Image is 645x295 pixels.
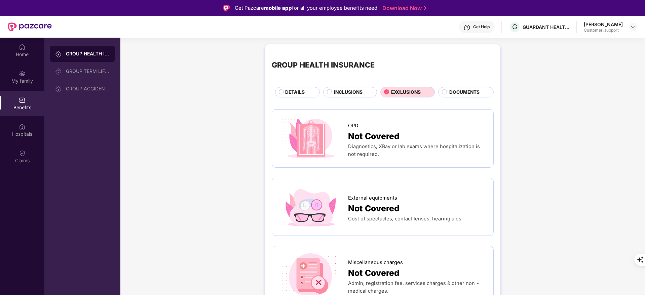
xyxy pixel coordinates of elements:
span: External equipments [348,194,397,202]
img: svg+xml;base64,PHN2ZyBpZD0iSG9zcGl0YWxzIiB4bWxucz0iaHR0cDovL3d3dy53My5vcmcvMjAwMC9zdmciIHdpZHRoPS... [19,123,26,130]
span: G [512,23,517,31]
span: INCLUSIONS [334,89,363,96]
img: svg+xml;base64,PHN2ZyBpZD0iSG9tZSIgeG1sbnM9Imh0dHA6Ly93d3cudzMub3JnLzIwMDAvc3ZnIiB3aWR0aD0iMjAiIG... [19,44,26,50]
img: svg+xml;base64,PHN2ZyB3aWR0aD0iMjAiIGhlaWdodD0iMjAiIHZpZXdCb3g9IjAgMCAyMCAyMCIgZmlsbD0ibm9uZSIgeG... [19,70,26,77]
div: Get Pazcare for all your employee benefits need [235,4,377,12]
span: Admin, registration fee, services charges & other non - medical charges. [348,280,480,294]
img: svg+xml;base64,PHN2ZyB3aWR0aD0iMjAiIGhlaWdodD0iMjAiIHZpZXdCb3g9IjAgMCAyMCAyMCIgZmlsbD0ibm9uZSIgeG... [55,86,62,92]
div: Customer_support [584,28,623,33]
div: Get Help [473,24,490,30]
span: Diagnostics, XRay or lab exams where hospitalization is not required. [348,143,480,157]
div: GROUP HEALTH INSURANCE [66,50,110,57]
img: svg+xml;base64,PHN2ZyB3aWR0aD0iMjAiIGhlaWdodD0iMjAiIHZpZXdCb3g9IjAgMCAyMCAyMCIgZmlsbD0ibm9uZSIgeG... [55,51,62,57]
div: [PERSON_NAME] [584,21,623,28]
span: DOCUMENTS [449,89,480,96]
img: svg+xml;base64,PHN2ZyBpZD0iRHJvcGRvd24tMzJ4MzIiIHhtbG5zPSJodHRwOi8vd3d3LnczLm9yZy8yMDAwL3N2ZyIgd2... [630,24,636,30]
span: Miscellaneous charges [348,259,403,266]
div: GROUP HEALTH INSURANCE [272,59,375,71]
img: Logo [223,5,230,11]
span: Not Covered [348,266,400,280]
img: svg+xml;base64,PHN2ZyBpZD0iQmVuZWZpdHMiIHhtbG5zPSJodHRwOi8vd3d3LnczLm9yZy8yMDAwL3N2ZyIgd2lkdGg9Ij... [19,97,26,103]
span: EXCLUSIONS [391,89,421,96]
strong: mobile app [264,5,292,11]
span: OPD [348,122,358,130]
img: icon [279,185,342,229]
div: GROUP TERM LIFE INSURANCE [66,69,110,74]
img: svg+xml;base64,PHN2ZyBpZD0iSGVscC0zMngzMiIgeG1sbnM9Imh0dHA6Ly93d3cudzMub3JnLzIwMDAvc3ZnIiB3aWR0aD... [464,24,470,31]
div: GUARDANT HEALTH INDIA PRIVATE LIMITED [523,24,570,30]
div: GROUP ACCIDENTAL INSURANCE [66,86,110,91]
span: Not Covered [348,130,400,143]
img: New Pazcare Logo [8,23,52,31]
span: Cost of spectacles, contact lenses, hearing aids. [348,216,463,222]
img: icon [279,116,342,161]
span: DETAILS [285,89,305,96]
img: Stroke [424,5,426,12]
img: svg+xml;base64,PHN2ZyB3aWR0aD0iMjAiIGhlaWdodD0iMjAiIHZpZXdCb3g9IjAgMCAyMCAyMCIgZmlsbD0ibm9uZSIgeG... [55,68,62,75]
a: Download Now [382,5,424,12]
img: svg+xml;base64,PHN2ZyBpZD0iQ2xhaW0iIHhtbG5zPSJodHRwOi8vd3d3LnczLm9yZy8yMDAwL3N2ZyIgd2lkdGg9IjIwIi... [19,150,26,157]
span: Not Covered [348,202,400,215]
